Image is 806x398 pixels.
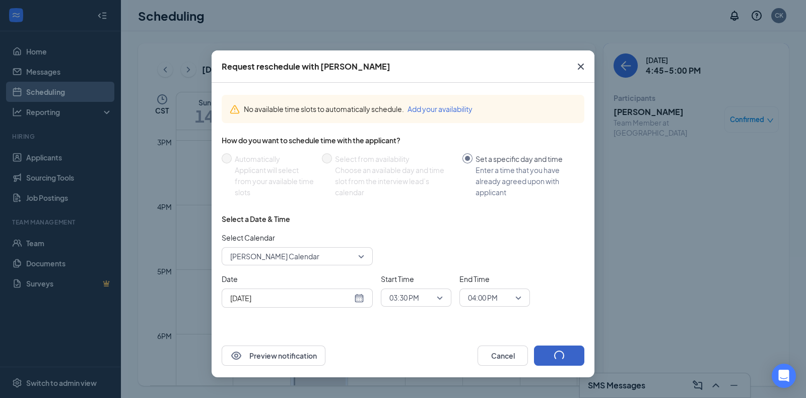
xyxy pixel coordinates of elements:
[478,346,528,366] button: Cancel
[222,214,290,224] div: Select a Date & Time
[476,153,576,164] div: Set a specific day and time
[244,103,576,115] div: No available time slots to automatically schedule.
[222,273,373,285] span: Date
[222,135,584,145] div: How do you want to schedule time with the applicant?
[222,61,390,72] div: Request reschedule with [PERSON_NAME]
[230,293,352,304] input: Sep 23, 2025
[222,232,373,243] span: Select Calendar
[230,104,240,115] svg: Warning
[468,290,498,305] span: 04:00 PM
[235,153,314,164] div: Automatically
[230,249,319,264] span: [PERSON_NAME] Calendar
[567,50,594,83] button: Close
[230,350,242,362] svg: Eye
[235,164,314,198] div: Applicant will select from your available time slots
[222,346,325,366] button: EyePreview notification
[772,364,796,388] div: Open Intercom Messenger
[476,164,576,198] div: Enter a time that you have already agreed upon with applicant
[575,61,587,73] svg: Cross
[459,273,530,285] span: End Time
[335,153,454,164] div: Select from availability
[381,273,451,285] span: Start Time
[335,164,454,198] div: Choose an available day and time slot from the interview lead’s calendar
[389,290,419,305] span: 03:30 PM
[408,103,473,115] button: Add your availability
